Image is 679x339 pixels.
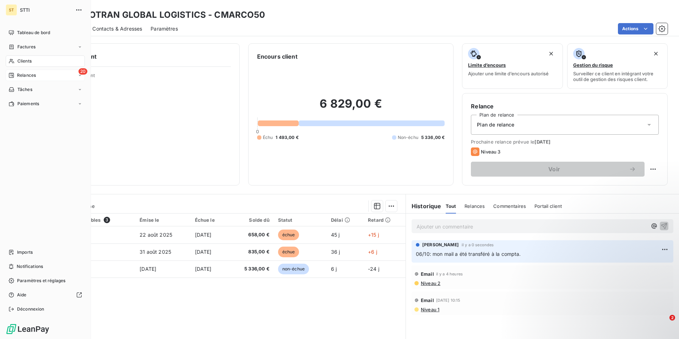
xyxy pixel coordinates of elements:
span: échue [278,230,299,240]
span: -24 j [368,266,379,272]
span: +6 j [368,249,377,255]
span: Voir [479,166,629,172]
span: Email [421,297,434,303]
iframe: Intercom notifications message [537,270,679,320]
span: Plan de relance [477,121,514,128]
h2: 6 829,00 € [257,97,445,118]
h6: Informations client [43,52,231,61]
span: Propriétés Client [57,72,231,82]
span: il y a 0 secondes [462,243,494,247]
div: ST [6,4,17,16]
span: 6 j [331,266,337,272]
img: Logo LeanPay [6,323,50,335]
span: Tout [446,203,456,209]
span: Tableau de bord [17,29,50,36]
a: Aide [6,289,85,301]
span: 36 j [331,249,340,255]
iframe: Intercom live chat [655,315,672,332]
span: +15 j [368,232,379,238]
span: Déconnexion [17,306,44,312]
span: Relances [465,203,485,209]
span: Imports [17,249,33,255]
span: Niveau 3 [481,149,500,155]
div: Émise le [140,217,186,223]
span: 45 j [331,232,340,238]
div: Statut [278,217,322,223]
span: Relances [17,72,36,79]
div: Pièces comptables [56,217,131,223]
span: Non-échu [398,134,418,141]
span: Ajouter une limite d’encours autorisé [468,71,549,76]
span: 2 [669,315,675,321]
span: Contacts & Adresses [92,25,142,32]
span: [DATE] [195,266,212,272]
span: STTI [20,7,71,13]
span: Niveau 2 [420,280,440,286]
span: Notifications [17,263,43,270]
span: Surveiller ce client en intégrant votre outil de gestion des risques client. [573,71,662,82]
span: Tâches [17,86,32,93]
span: [DATE] [195,249,212,255]
h3: MARCOTRAN GLOBAL LOGISTICS - CMARCO50 [63,9,265,21]
span: non-échue [278,264,309,274]
span: Échu [263,134,273,141]
span: Gestion du risque [573,62,613,68]
span: [DATE] [534,139,550,145]
span: [DATE] [195,232,212,238]
span: 658,00 € [233,231,270,238]
span: 06/10: mon mail a été transféré à la compta. [416,251,521,257]
span: 5 336,00 € [233,265,270,273]
span: 3 [104,217,110,223]
div: Solde dû [233,217,270,223]
span: Paiements [17,101,39,107]
span: Paramètres [151,25,178,32]
span: 20 [78,68,87,75]
div: Délai [331,217,359,223]
h6: Encours client [257,52,298,61]
span: Commentaires [493,203,526,209]
div: Retard [368,217,401,223]
span: Prochaine relance prévue le [471,139,659,145]
h6: Historique [406,202,441,210]
span: Niveau 1 [420,307,439,312]
span: Factures [17,44,36,50]
button: Voir [471,162,645,177]
span: Aide [17,292,27,298]
span: 22 août 2025 [140,232,172,238]
span: Portail client [534,203,562,209]
span: [DATE] [140,266,156,272]
span: [DATE] 10:15 [436,298,461,302]
button: Gestion du risqueSurveiller ce client en intégrant votre outil de gestion des risques client. [567,43,668,89]
span: 835,00 € [233,248,270,255]
span: Clients [17,58,32,64]
span: [PERSON_NAME] [422,242,459,248]
span: 5 336,00 € [421,134,445,141]
span: Email [421,271,434,277]
span: 0 [256,129,259,134]
h6: Relance [471,102,659,111]
button: Actions [618,23,653,34]
span: échue [278,247,299,257]
span: 1 493,00 € [276,134,299,141]
span: Paramètres et réglages [17,278,65,284]
span: Limite d’encours [468,62,506,68]
span: il y a 4 heures [436,272,463,276]
span: 31 août 2025 [140,249,171,255]
button: Limite d’encoursAjouter une limite d’encours autorisé [462,43,563,89]
div: Échue le [195,217,225,223]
